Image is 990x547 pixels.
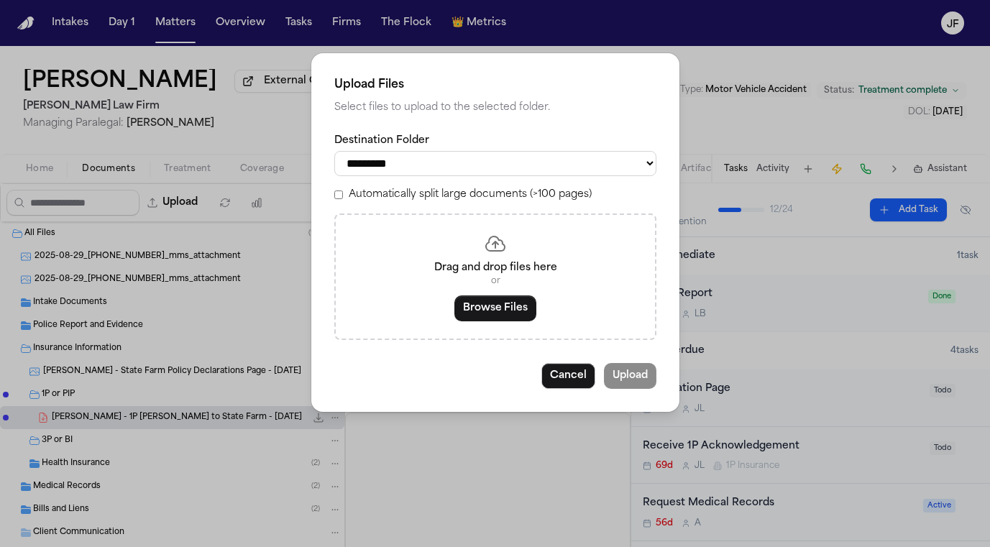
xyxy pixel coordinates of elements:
[349,188,592,202] label: Automatically split large documents (>100 pages)
[334,134,656,148] label: Destination Folder
[604,363,656,389] button: Upload
[353,275,638,287] p: or
[454,295,536,321] button: Browse Files
[334,99,656,116] p: Select files to upload to the selected folder.
[541,363,595,389] button: Cancel
[334,76,656,93] h2: Upload Files
[353,261,638,275] p: Drag and drop files here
